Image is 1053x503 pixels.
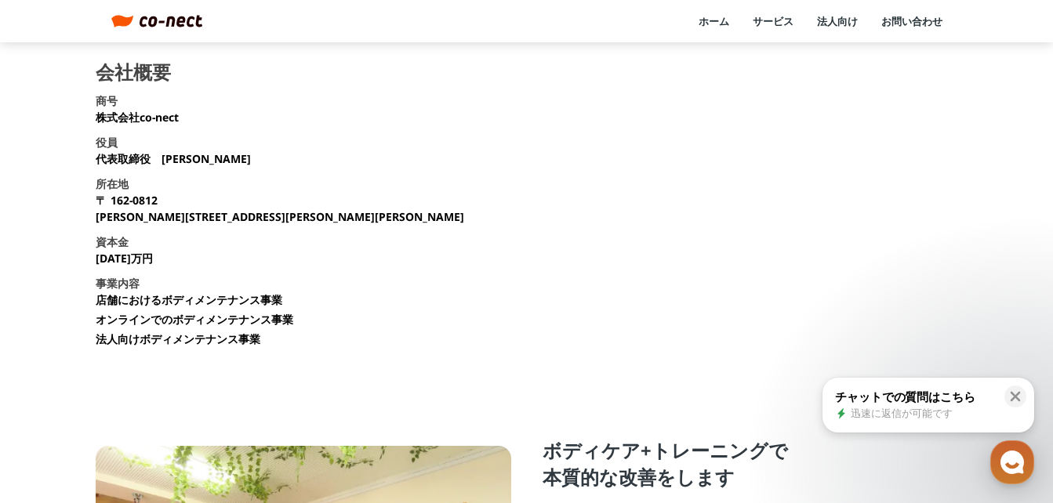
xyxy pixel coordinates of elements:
p: [DATE]万円 [96,250,153,266]
h2: 会社概要 [96,63,171,81]
p: 代表取締役 [PERSON_NAME] [96,150,251,167]
h3: 所在地 [96,176,129,192]
h3: 資本金 [96,233,129,250]
h3: 役員 [96,134,118,150]
a: お問い合わせ [881,14,942,28]
h3: 事業内容 [96,275,140,291]
p: ボディケア+トレーニングで 本質的な改善をします [543,437,958,490]
p: 〒 162-0812 [PERSON_NAME][STREET_ADDRESS][PERSON_NAME][PERSON_NAME] [96,192,464,225]
p: 株式会社co-nect [96,109,179,125]
li: 法人向けボディメンテナンス事業 [96,331,260,347]
a: 法人向け [817,14,858,28]
li: オンラインでのボディメンテナンス事業 [96,311,293,327]
a: ホーム [699,14,729,28]
a: サービス [753,14,793,28]
li: 店舗におけるボディメンテナンス事業 [96,291,282,308]
h3: 商号 [96,92,118,109]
